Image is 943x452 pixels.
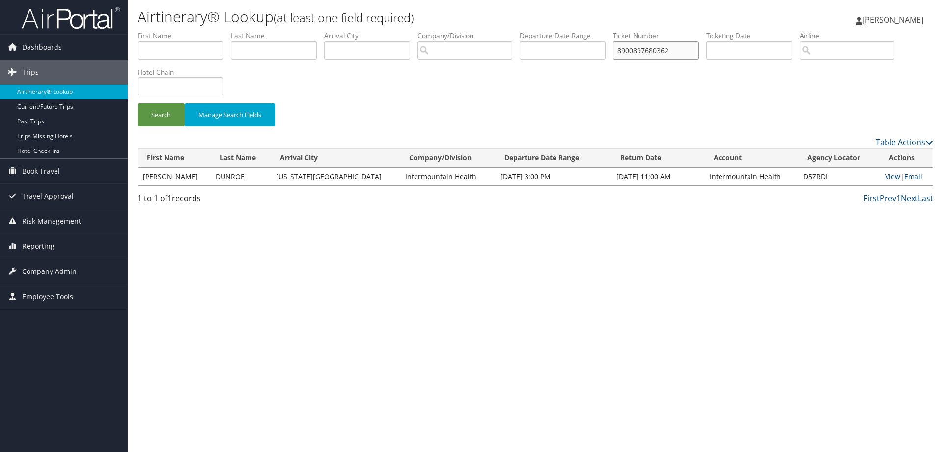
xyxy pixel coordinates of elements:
[705,168,799,185] td: Intermountain Health
[862,14,923,25] span: [PERSON_NAME]
[496,149,611,168] th: Departure Date Range: activate to sort column ascending
[22,159,60,183] span: Book Travel
[22,184,74,209] span: Travel Approval
[22,234,55,259] span: Reporting
[856,5,933,34] a: [PERSON_NAME]
[138,149,211,168] th: First Name: activate to sort column ascending
[271,168,400,185] td: [US_STATE][GEOGRAPHIC_DATA]
[324,31,417,41] label: Arrival City
[274,9,414,26] small: (at least one field required)
[400,168,496,185] td: Intermountain Health
[496,168,611,185] td: [DATE] 3:00 PM
[611,168,704,185] td: [DATE] 11:00 AM
[22,6,120,30] img: airportal-logo.png
[880,193,896,204] a: Prev
[22,209,81,234] span: Risk Management
[22,284,73,309] span: Employee Tools
[918,193,933,204] a: Last
[706,31,800,41] label: Ticketing Date
[22,259,77,284] span: Company Admin
[876,137,933,148] a: Table Actions
[799,149,880,168] th: Agency Locator: activate to sort column ascending
[880,149,933,168] th: Actions
[417,31,520,41] label: Company/Division
[896,193,901,204] a: 1
[863,193,880,204] a: First
[880,168,933,185] td: |
[185,103,275,126] button: Manage Search Fields
[22,60,39,85] span: Trips
[800,31,902,41] label: Airline
[885,172,900,181] a: View
[400,149,496,168] th: Company/Division
[613,31,706,41] label: Ticket Number
[138,168,211,185] td: [PERSON_NAME]
[211,168,271,185] td: DUNROE
[231,31,324,41] label: Last Name
[705,149,799,168] th: Account: activate to sort column ascending
[799,168,880,185] td: D5ZRDL
[138,103,185,126] button: Search
[138,67,231,77] label: Hotel Chain
[271,149,400,168] th: Arrival City: activate to sort column ascending
[211,149,271,168] th: Last Name: activate to sort column ascending
[138,192,326,209] div: 1 to 1 of records
[611,149,704,168] th: Return Date: activate to sort column ascending
[167,193,172,204] span: 1
[901,193,918,204] a: Next
[22,35,62,60] span: Dashboards
[904,172,922,181] a: Email
[138,31,231,41] label: First Name
[520,31,613,41] label: Departure Date Range
[138,6,668,27] h1: Airtinerary® Lookup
